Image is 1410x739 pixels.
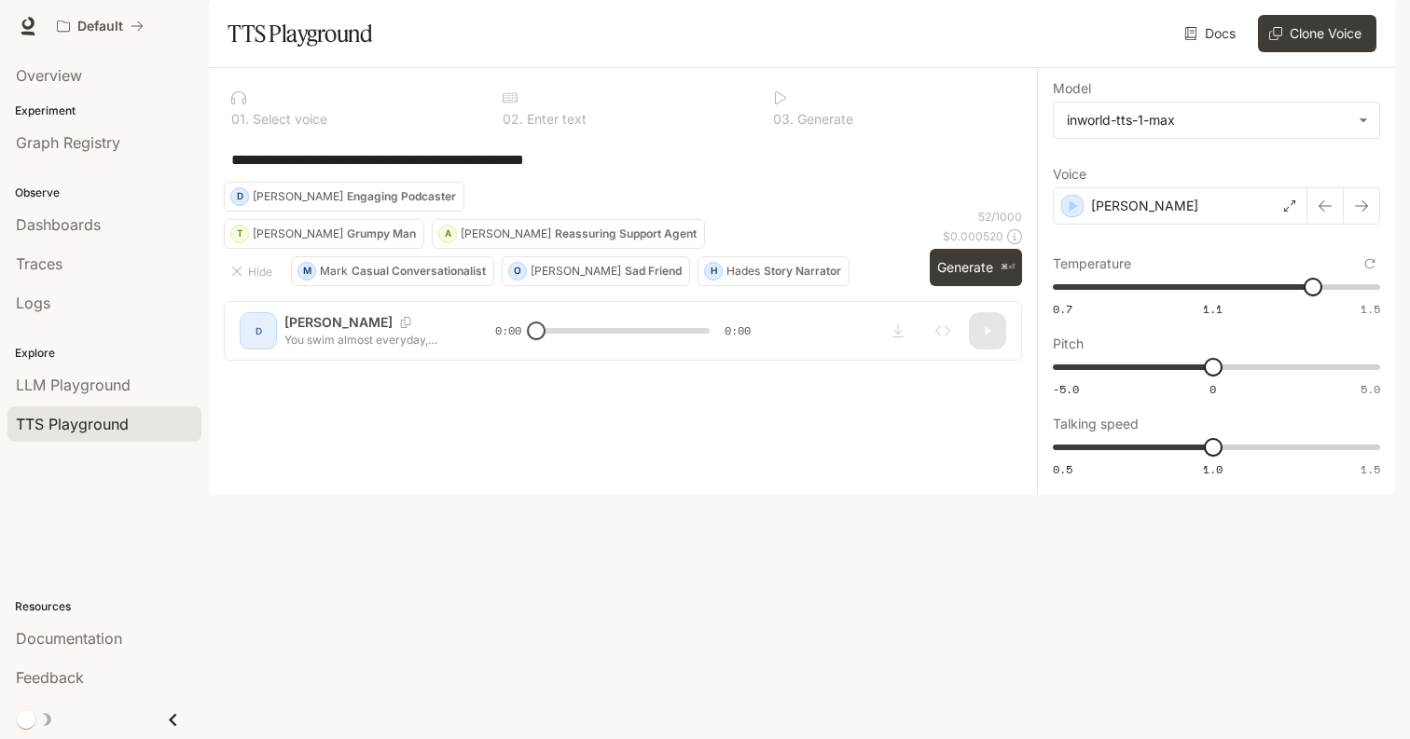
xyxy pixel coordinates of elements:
button: Clone Voice [1258,15,1376,52]
span: 1.0 [1203,461,1223,477]
button: D[PERSON_NAME]Engaging Podcaster [224,182,464,212]
p: Model [1053,82,1091,95]
p: Enter text [523,113,587,126]
a: Docs [1181,15,1243,52]
button: HHadesStory Narrator [698,256,850,286]
p: 0 1 . [231,113,249,126]
p: 52 / 1000 [978,209,1022,225]
p: Select voice [249,113,327,126]
p: Hades [726,266,760,277]
span: 5.0 [1361,381,1380,397]
button: All workspaces [48,7,152,45]
button: Hide [224,256,283,286]
div: M [298,256,315,286]
button: Reset to default [1360,253,1380,274]
span: 1.5 [1361,301,1380,317]
div: inworld-tts-1-max [1054,103,1379,138]
p: [PERSON_NAME] [253,191,343,202]
p: [PERSON_NAME] [531,266,621,277]
span: 0.5 [1053,461,1072,477]
p: Casual Conversationalist [352,266,486,277]
button: MMarkCasual Conversationalist [291,256,494,286]
p: 0 3 . [773,113,794,126]
p: ⌘⏎ [1001,262,1015,273]
p: Talking speed [1053,417,1139,431]
div: O [509,256,526,286]
span: 0 [1210,381,1216,397]
p: Voice [1053,168,1086,181]
span: 1.5 [1361,461,1380,477]
span: 1.1 [1203,301,1223,317]
div: D [231,182,248,212]
p: Pitch [1053,337,1084,350]
button: A[PERSON_NAME]Reassuring Support Agent [432,219,705,249]
div: inworld-tts-1-max [1067,111,1349,130]
p: Temperature [1053,257,1131,270]
div: T [231,219,248,249]
p: Generate [794,113,853,126]
p: Mark [320,266,348,277]
p: Reassuring Support Agent [555,228,697,239]
p: [PERSON_NAME] [461,228,551,239]
p: Grumpy Man [347,228,416,239]
button: O[PERSON_NAME]Sad Friend [502,256,690,286]
p: Default [77,19,123,34]
span: -5.0 [1053,381,1079,397]
button: Generate⌘⏎ [930,249,1022,287]
p: [PERSON_NAME] [253,228,343,239]
div: H [705,256,722,286]
p: Sad Friend [625,266,682,277]
p: [PERSON_NAME] [1091,197,1198,215]
p: 0 2 . [503,113,523,126]
p: Story Narrator [764,266,841,277]
h1: TTS Playground [228,15,372,52]
button: T[PERSON_NAME]Grumpy Man [224,219,424,249]
div: A [439,219,456,249]
p: Engaging Podcaster [347,191,456,202]
span: 0.7 [1053,301,1072,317]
